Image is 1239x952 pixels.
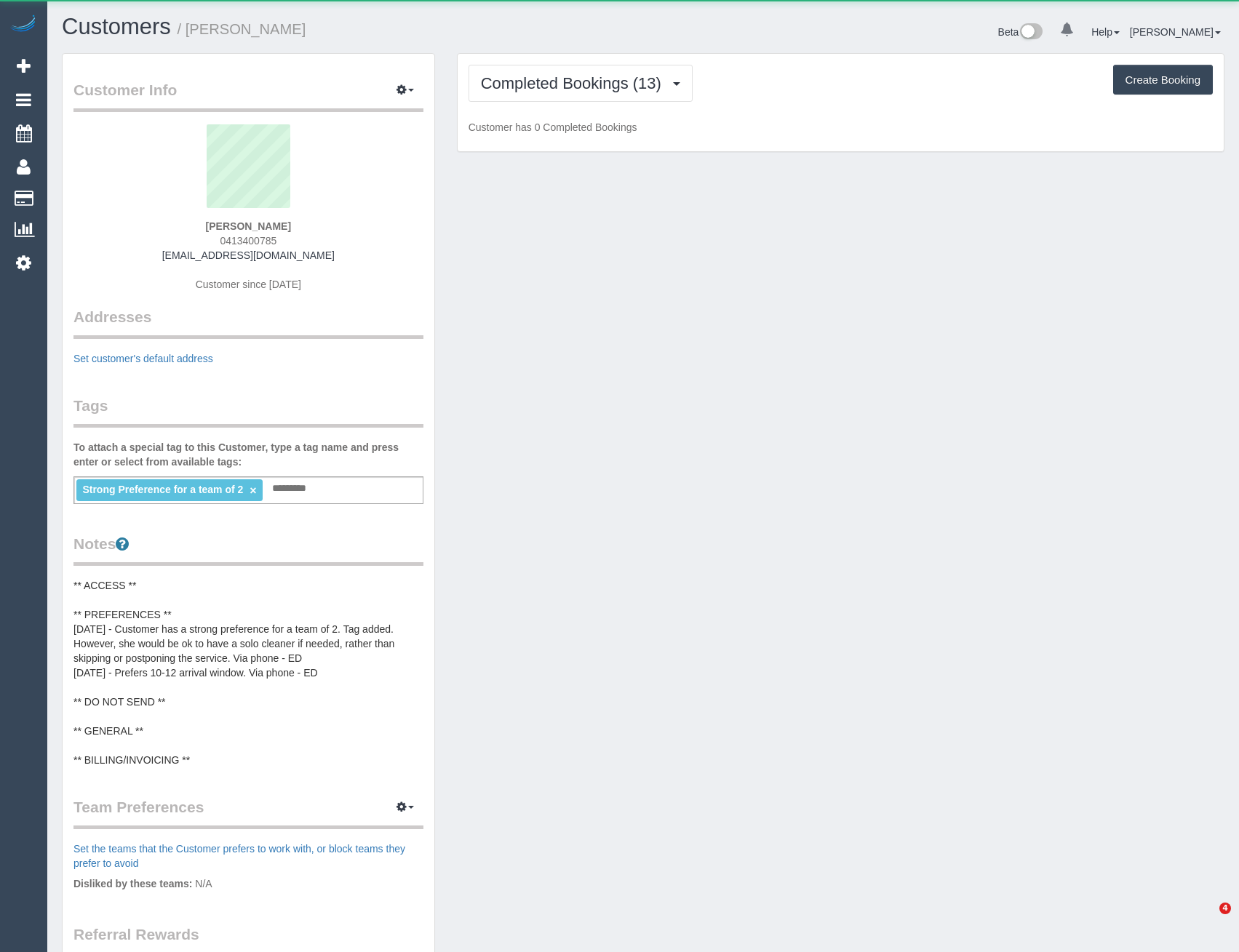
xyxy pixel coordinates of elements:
[998,26,1043,38] a: Beta
[1190,903,1224,937] iframe: Intercom live chat
[220,235,276,247] span: 0413400785
[62,14,171,39] a: Customers
[73,843,405,869] a: Set the teams that the Customer prefers to work with, or block teams they prefer to avoid
[206,220,291,232] strong: [PERSON_NAME]
[178,21,306,37] small: / [PERSON_NAME]
[73,353,213,364] a: Set customer's default address
[73,578,423,767] pre: ** ACCESS ** ** PREFERENCES ** [DATE] - Customer has a strong preference for a team of 2. Tag add...
[469,120,1213,135] p: Customer has 0 Completed Bookings
[82,484,243,495] span: Strong Preference for a team of 2
[1113,65,1213,95] button: Create Booking
[1219,903,1231,914] span: 4
[162,249,335,261] a: [EMAIL_ADDRESS][DOMAIN_NAME]
[73,440,423,469] label: To attach a special tag to this Customer, type a tag name and press enter or select from availabl...
[1019,23,1043,42] img: New interface
[73,876,192,891] label: Disliked by these teams:
[1091,26,1120,38] a: Help
[73,533,423,566] legend: Notes
[73,395,423,428] legend: Tags
[1130,26,1221,38] a: [PERSON_NAME]
[195,878,212,889] span: N/A
[9,15,38,35] img: Automaid Logo
[469,65,693,102] button: Completed Bookings (13)
[73,796,423,829] legend: Team Preferences
[196,279,301,290] span: Customer since [DATE]
[73,79,423,112] legend: Customer Info
[250,484,256,497] a: ×
[481,74,669,92] span: Completed Bookings (13)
